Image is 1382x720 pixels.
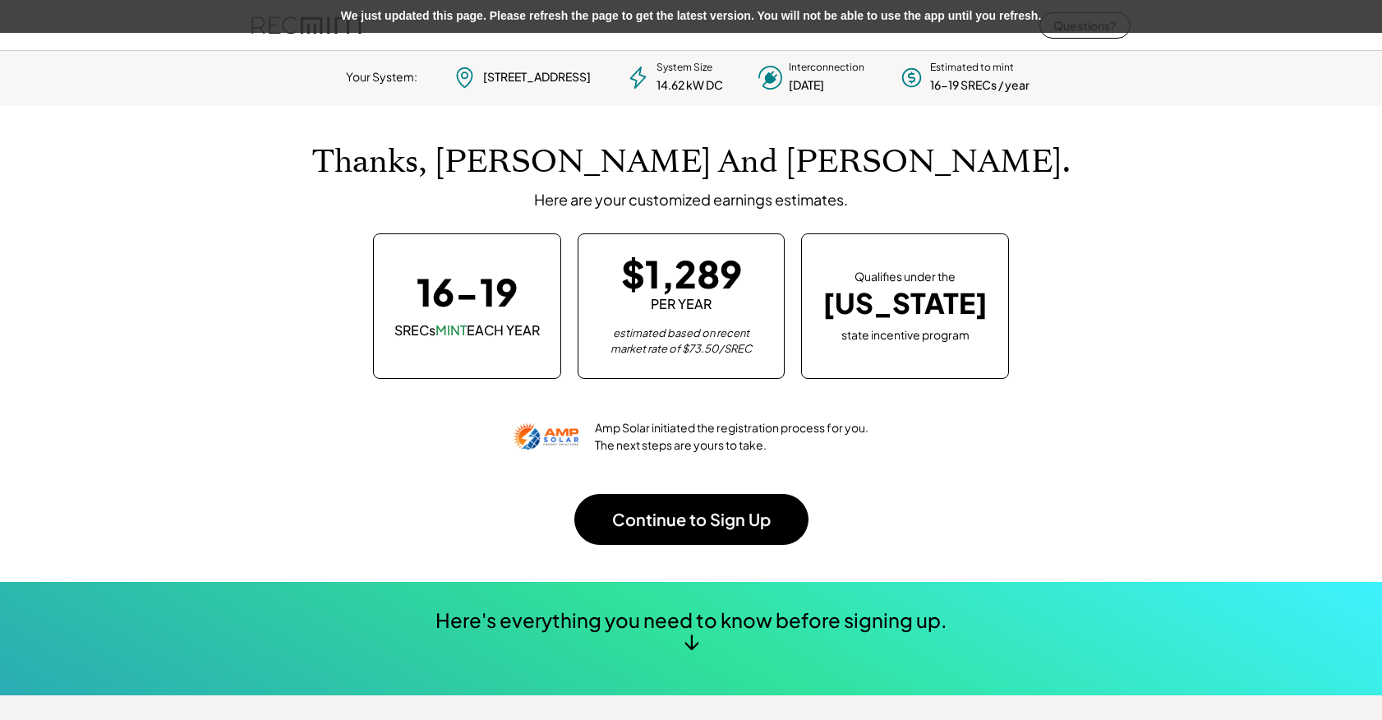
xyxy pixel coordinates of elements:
div: SRECs EACH YEAR [394,321,540,339]
div: PER YEAR [651,295,712,313]
div: [DATE] [789,77,824,94]
div: System Size [656,61,712,75]
div: 14.62 kW DC [656,77,723,94]
button: Continue to Sign Up [574,494,808,545]
font: MINT [435,321,467,339]
h1: Thanks, [PERSON_NAME] And [PERSON_NAME]. [312,143,1071,182]
div: Here are your customized earnings estimates. [534,190,848,209]
img: amp-solar.png [513,404,578,469]
div: [US_STATE] [822,287,988,321]
div: Interconnection [789,61,864,75]
div: ↓ [684,628,699,653]
div: $1,289 [621,255,742,292]
div: Estimated to mint [930,61,1014,75]
div: Your System: [346,69,417,85]
div: 16-19 [417,273,518,310]
div: Qualifies under the [855,269,956,285]
div: state incentive program [841,325,970,344]
div: Amp Solar initiated the registration process for you. The next steps are yours to take. [595,419,870,454]
div: Here's everything you need to know before signing up. [435,607,947,635]
div: 16-19 SRECs / year [930,77,1030,94]
div: estimated based on recent market rate of $73.50/SREC [599,325,763,358]
div: [STREET_ADDRESS] [483,69,591,85]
